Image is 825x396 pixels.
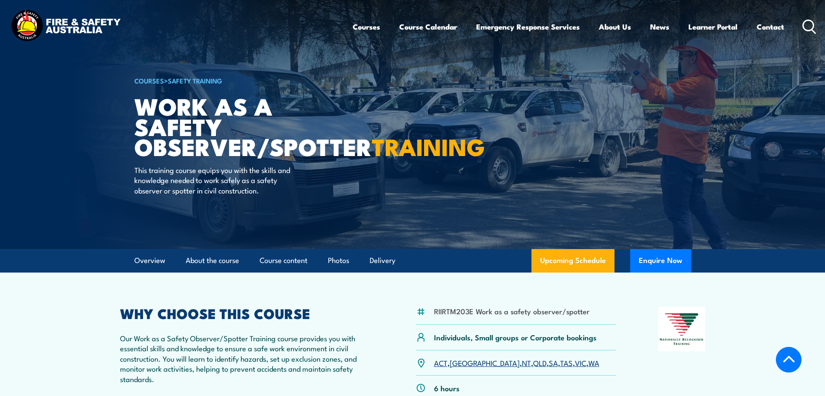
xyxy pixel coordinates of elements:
a: [GEOGRAPHIC_DATA] [450,357,520,368]
p: Our Work as a Safety Observer/Spotter Training course provides you with essential skills and know... [120,333,374,384]
a: NT [522,357,531,368]
h1: Work as a Safety Observer/Spotter [134,96,349,156]
p: This training course equips you with the skills and knowledge needed to work safely as a safety o... [134,165,293,195]
p: 6 hours [434,383,460,393]
a: Upcoming Schedule [531,249,615,273]
a: Learner Portal [688,15,738,38]
h6: > [134,75,349,86]
p: Individuals, Small groups or Corporate bookings [434,332,597,342]
a: About Us [599,15,631,38]
a: COURSES [134,76,164,85]
a: Emergency Response Services [476,15,580,38]
h2: WHY CHOOSE THIS COURSE [120,307,374,319]
a: Course content [260,249,307,272]
a: Contact [757,15,784,38]
a: Delivery [370,249,395,272]
p: , , , , , , , [434,358,599,368]
a: QLD [533,357,547,368]
a: News [650,15,669,38]
img: Nationally Recognised Training logo. [658,307,705,351]
a: VIC [575,357,586,368]
a: Course Calendar [399,15,457,38]
a: Courses [353,15,380,38]
strong: TRAINING [372,128,485,164]
a: SA [549,357,558,368]
a: WA [588,357,599,368]
a: ACT [434,357,448,368]
li: RIIRTM203E Work as a safety observer/spotter [434,306,590,316]
a: TAS [560,357,573,368]
a: Photos [328,249,349,272]
a: Overview [134,249,165,272]
button: Enquire Now [630,249,691,273]
a: Safety Training [168,76,222,85]
a: About the course [186,249,239,272]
